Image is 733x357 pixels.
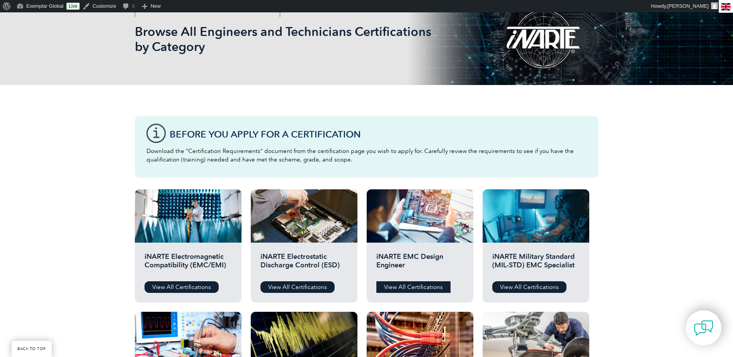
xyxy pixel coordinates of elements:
[376,252,464,275] h2: iNARTE EMC Design Engineer
[492,281,566,293] a: View All Certifications
[12,341,52,357] a: BACK TO TOP
[66,3,80,10] a: Live
[376,281,451,293] a: View All Certifications
[146,147,587,164] p: Download the “Certification Requirements” document from the certification page you wish to apply ...
[170,129,587,139] h3: Before You Apply For a Certification
[492,252,580,275] h2: iNARTE Military Standard (MIL-STD) EMC Specialist
[145,252,232,275] h2: iNARTE Electromagnetic Compatibility (EMC/EMI)
[260,281,335,293] a: View All Certifications
[721,3,731,10] img: en
[694,318,713,338] img: contact-chat.png
[135,24,432,54] h1: Browse All Engineers and Technicians Certifications by Category
[667,3,709,9] span: [PERSON_NAME]
[260,252,348,275] h2: iNARTE Electrostatic Discharge Control (ESD)
[145,281,219,293] a: View All Certifications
